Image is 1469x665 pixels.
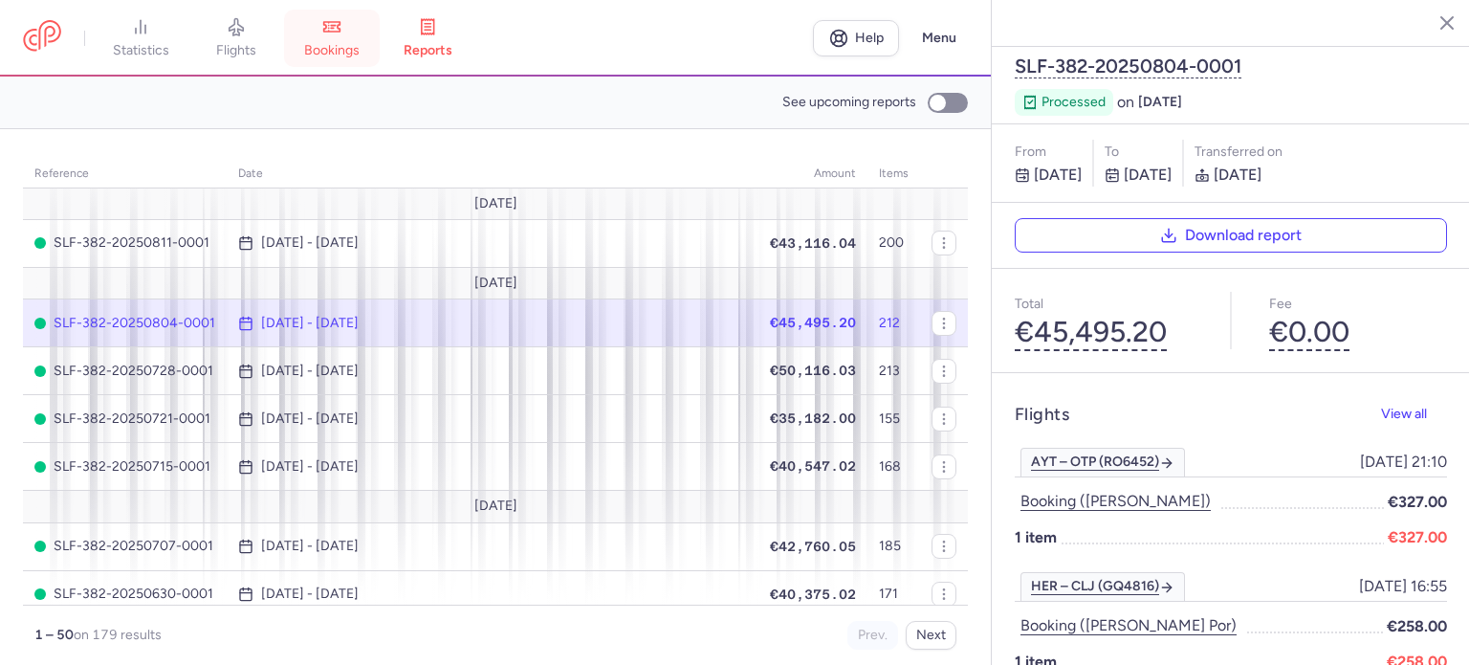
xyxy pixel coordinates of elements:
time: [DATE] - [DATE] [261,235,359,251]
time: [DATE] - [DATE] [261,459,359,475]
span: [DATE] 16:55 [1359,578,1447,595]
th: amount [758,160,867,188]
button: Booking ([PERSON_NAME]) [1015,489,1217,514]
button: €0.00 [1269,316,1349,349]
td: 213 [867,347,920,395]
span: SLF-382-20250804-0001 [34,316,215,331]
span: SLF-382-20250707-0001 [34,539,215,554]
p: [DATE] [1015,164,1082,187]
a: reports [380,17,475,59]
a: flights [188,17,284,59]
span: €42,760.05 [770,539,856,554]
time: [DATE] - [DATE] [261,539,359,554]
p: Fee [1269,292,1447,316]
span: See upcoming reports [782,95,916,110]
span: [DATE] 21:10 [1360,454,1447,471]
button: View all [1361,396,1447,433]
span: €258.00 [1387,614,1447,638]
button: Booking ([PERSON_NAME] por) [1015,613,1242,638]
th: reference [23,160,227,188]
p: to [1105,140,1172,164]
td: 200 [867,219,920,267]
span: SLF-382-20250715-0001 [34,459,215,475]
span: [DATE] [474,499,517,514]
span: [DATE] [474,196,517,211]
span: €327.00 [1388,490,1447,514]
button: Download report [1015,218,1447,253]
span: [DATE] [1138,95,1182,110]
time: [DATE] - [DATE] [261,316,359,331]
h4: Flights [1015,404,1069,426]
span: on 179 results [74,627,162,643]
button: Menu [910,20,968,56]
td: 155 [867,395,920,443]
th: items [867,160,920,188]
div: on [1015,89,1182,116]
button: Next [906,621,956,650]
a: statistics [93,17,188,59]
a: CitizenPlane red outlined logo [23,20,61,55]
span: View all [1381,407,1427,421]
p: From [1015,140,1082,164]
time: [DATE] - [DATE] [261,364,359,379]
span: bookings [304,42,360,59]
th: date [227,160,758,188]
span: €327.00 [1388,525,1447,549]
p: [DATE] [1105,164,1172,187]
span: SLF-382-20250721-0001 [34,411,215,427]
td: 212 [867,299,920,347]
span: €43,116.04 [770,235,856,251]
span: flights [216,42,256,59]
p: 1 item [1015,525,1447,549]
span: [DATE] [474,276,517,291]
div: Transferred on [1195,140,1447,164]
span: €40,375.02 [770,587,856,602]
strong: 1 – 50 [34,627,74,643]
span: €50,116.03 [770,363,856,378]
time: [DATE] - [DATE] [261,411,359,427]
span: €35,182.00 [770,410,856,426]
span: SLF-382-20250728-0001 [34,364,215,379]
button: €45,495.20 [1015,316,1167,349]
a: AYT – OTP (RO6452) [1020,448,1185,477]
time: [DATE] - [DATE] [261,587,359,602]
button: SLF-382-20250804-0001 [1015,55,1241,78]
a: HER – CLJ (GQ4816) [1020,572,1185,601]
span: €40,547.02 [770,458,856,474]
td: 171 [867,570,920,618]
button: Prev. [847,621,898,650]
td: 185 [867,522,920,570]
span: statistics [113,42,169,59]
span: Help [855,31,884,45]
td: 168 [867,443,920,491]
span: €45,495.20 [770,315,856,330]
span: reports [404,42,452,59]
a: Help [813,20,899,56]
span: SLF-382-20250811-0001 [34,235,215,251]
p: Total [1015,292,1193,316]
span: SLF-382-20250630-0001 [34,587,215,602]
span: processed [1041,93,1106,112]
p: [DATE] [1195,164,1447,187]
a: bookings [284,17,380,59]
